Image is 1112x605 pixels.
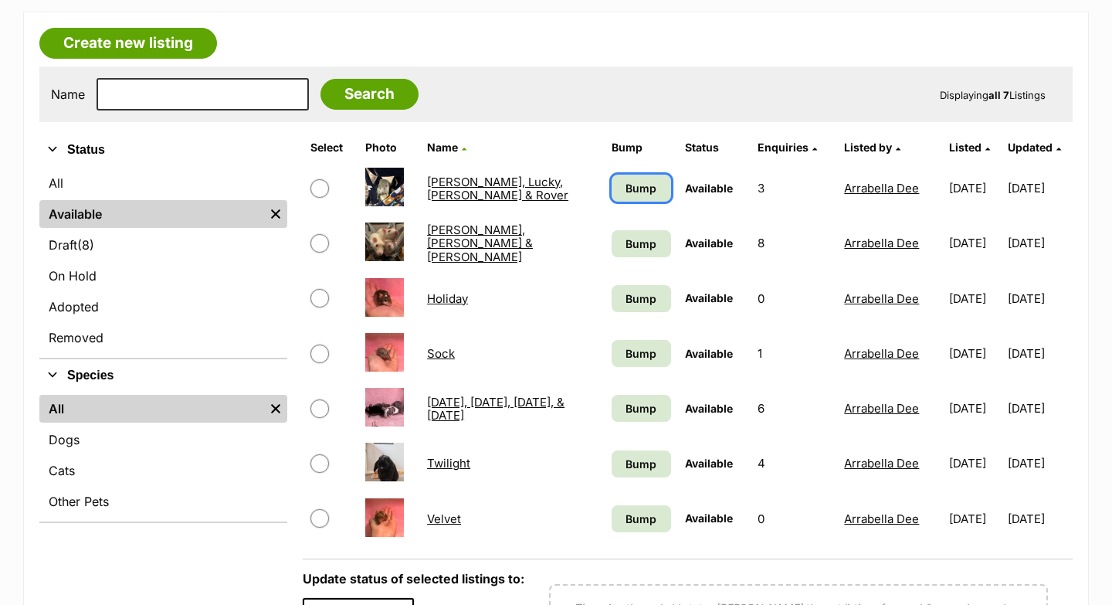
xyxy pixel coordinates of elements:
th: Status [679,135,750,160]
a: Updated [1008,141,1061,154]
div: Species [39,392,287,522]
a: Holiday [427,291,468,306]
td: [DATE] [1008,161,1071,215]
a: Sock [427,346,455,361]
span: Available [685,182,733,195]
a: Arrabella Dee [844,346,919,361]
span: Bump [625,180,656,196]
a: Bump [612,285,670,312]
a: Arrabella Dee [844,291,919,306]
span: Bump [625,511,656,527]
a: Bump [612,340,670,367]
th: Photo [359,135,419,160]
td: 0 [751,272,836,325]
label: Name [51,87,85,101]
a: Bump [612,175,670,202]
span: Available [685,457,733,470]
a: Enquiries [758,141,817,154]
a: Listed by [844,141,900,154]
label: Update status of selected listings to: [303,571,524,586]
span: Available [685,512,733,525]
a: Create new listing [39,28,217,59]
span: Displaying Listings [940,89,1046,101]
span: Bump [625,291,656,307]
span: Available [685,347,733,360]
span: Available [685,402,733,415]
th: Bump [605,135,676,160]
a: Listed [949,141,990,154]
td: 8 [751,216,836,270]
a: All [39,169,287,197]
div: Status [39,166,287,358]
th: Select [304,135,358,160]
td: [DATE] [943,272,1006,325]
a: Arrabella Dee [844,401,919,416]
span: Listed by [844,141,892,154]
a: Adopted [39,293,287,321]
span: Bump [625,236,656,252]
a: Bump [612,230,670,257]
span: Listed [949,141,981,154]
span: Bump [625,400,656,416]
td: [DATE] [943,161,1006,215]
a: Remove filter [264,200,287,228]
a: Bump [612,450,670,478]
a: Removed [39,324,287,352]
a: Bump [612,505,670,532]
span: Name [427,141,458,154]
td: [DATE] [943,327,1006,380]
input: Search [320,79,419,110]
a: Twilight [427,456,470,471]
strong: all 7 [988,89,1009,101]
span: translation missing: en.admin.listings.index.attributes.enquiries [758,141,809,154]
td: 1 [751,327,836,380]
td: [DATE] [943,492,1006,546]
td: [DATE] [1008,216,1071,270]
a: Draft [39,231,287,259]
a: Other Pets [39,488,287,515]
td: [DATE] [1008,382,1071,435]
a: Remove filter [264,395,287,423]
span: Bump [625,456,656,472]
span: Available [685,236,733,250]
a: Arrabella Dee [844,181,919,195]
a: [DATE], [DATE], [DATE], & [DATE] [427,395,564,423]
td: 6 [751,382,836,435]
a: [PERSON_NAME], [PERSON_NAME] & [PERSON_NAME] [427,223,533,264]
a: Arrabella Dee [844,512,919,526]
td: [DATE] [943,382,1006,435]
td: [DATE] [1008,272,1071,325]
span: (8) [77,236,94,254]
a: Velvet [427,512,461,526]
td: [DATE] [1008,437,1071,490]
a: Dogs [39,426,287,454]
a: [PERSON_NAME], Lucky, [PERSON_NAME] & Rover [427,175,568,202]
td: 0 [751,492,836,546]
a: Available [39,200,264,228]
a: All [39,395,264,423]
a: Arrabella Dee [844,236,919,250]
span: Bump [625,345,656,362]
a: Bump [612,395,670,422]
td: 3 [751,161,836,215]
td: 4 [751,437,836,490]
span: Available [685,291,733,304]
a: Name [427,141,466,154]
button: Status [39,140,287,160]
button: Species [39,365,287,386]
span: Updated [1008,141,1053,154]
td: [DATE] [1008,327,1071,380]
a: Cats [39,457,287,484]
td: [DATE] [943,216,1006,270]
a: On Hold [39,262,287,290]
td: [DATE] [943,437,1006,490]
a: Arrabella Dee [844,456,919,471]
td: [DATE] [1008,492,1071,546]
